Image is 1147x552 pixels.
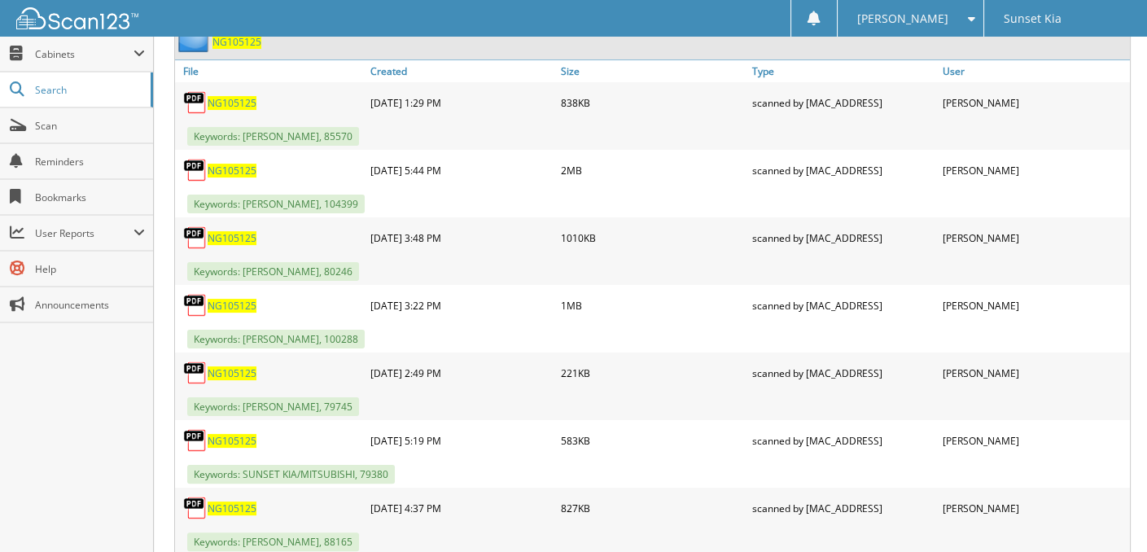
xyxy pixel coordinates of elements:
[208,96,256,110] a: NG105125
[748,60,939,82] a: Type
[366,154,558,186] div: [DATE] 5:44 PM
[748,221,939,254] div: scanned by [MAC_ADDRESS]
[16,7,138,29] img: scan123-logo-white.svg
[35,155,145,169] span: Reminders
[557,60,748,82] a: Size
[748,424,939,457] div: scanned by [MAC_ADDRESS]
[208,366,256,380] a: NG105125
[35,298,145,312] span: Announcements
[35,262,145,276] span: Help
[183,90,208,115] img: PDF.png
[187,465,395,484] span: Keywords: SUNSET KIA/MITSUBISHI, 79380
[35,83,142,97] span: Search
[183,158,208,182] img: PDF.png
[208,434,256,448] a: NG105125
[366,492,558,524] div: [DATE] 4:37 PM
[187,397,359,416] span: Keywords: [PERSON_NAME], 79745
[939,357,1130,389] div: [PERSON_NAME]
[187,195,365,213] span: Keywords: [PERSON_NAME], 104399
[178,32,212,52] img: folder2.png
[557,357,748,389] div: 221KB
[208,164,256,177] a: NG105125
[557,289,748,322] div: 1MB
[939,154,1130,186] div: [PERSON_NAME]
[366,86,558,119] div: [DATE] 1:29 PM
[366,357,558,389] div: [DATE] 2:49 PM
[939,86,1130,119] div: [PERSON_NAME]
[366,221,558,254] div: [DATE] 3:48 PM
[183,293,208,318] img: PDF.png
[183,226,208,250] img: PDF.png
[35,119,145,133] span: Scan
[857,14,948,24] span: [PERSON_NAME]
[208,502,256,515] a: NG105125
[366,289,558,322] div: [DATE] 3:22 PM
[175,60,366,82] a: File
[208,299,256,313] a: NG105125
[748,492,939,524] div: scanned by [MAC_ADDRESS]
[748,154,939,186] div: scanned by [MAC_ADDRESS]
[35,191,145,204] span: Bookmarks
[748,86,939,119] div: scanned by [MAC_ADDRESS]
[939,492,1130,524] div: [PERSON_NAME]
[1066,474,1147,552] iframe: Chat Widget
[939,60,1130,82] a: User
[1004,14,1062,24] span: Sunset Kia
[557,154,748,186] div: 2MB
[212,35,261,49] a: NG105125
[748,357,939,389] div: scanned by [MAC_ADDRESS]
[35,226,134,240] span: User Reports
[557,424,748,457] div: 583KB
[557,492,748,524] div: 827KB
[366,424,558,457] div: [DATE] 5:19 PM
[748,289,939,322] div: scanned by [MAC_ADDRESS]
[939,289,1130,322] div: [PERSON_NAME]
[35,47,134,61] span: Cabinets
[187,127,359,146] span: Keywords: [PERSON_NAME], 85570
[939,221,1130,254] div: [PERSON_NAME]
[183,496,208,520] img: PDF.png
[187,330,365,348] span: Keywords: [PERSON_NAME], 100288
[557,86,748,119] div: 838KB
[183,361,208,385] img: PDF.png
[939,424,1130,457] div: [PERSON_NAME]
[187,262,359,281] span: Keywords: [PERSON_NAME], 80246
[187,532,359,551] span: Keywords: [PERSON_NAME], 88165
[366,60,558,82] a: Created
[557,221,748,254] div: 1010KB
[183,428,208,453] img: PDF.png
[208,231,256,245] a: NG105125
